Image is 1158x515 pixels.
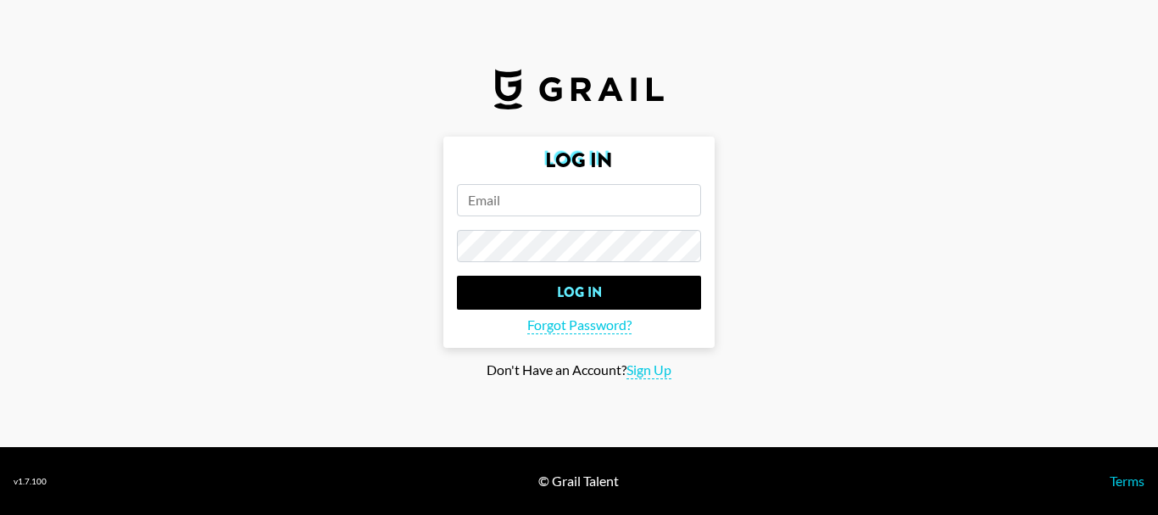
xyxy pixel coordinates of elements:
[457,150,701,171] h2: Log In
[1110,473,1144,489] a: Terms
[457,184,701,216] input: Email
[457,276,701,310] input: Log In
[494,69,664,109] img: Grail Talent Logo
[538,473,619,490] div: © Grail Talent
[14,476,47,487] div: v 1.7.100
[527,316,632,334] span: Forgot Password?
[14,361,1144,379] div: Don't Have an Account?
[626,361,671,379] span: Sign Up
